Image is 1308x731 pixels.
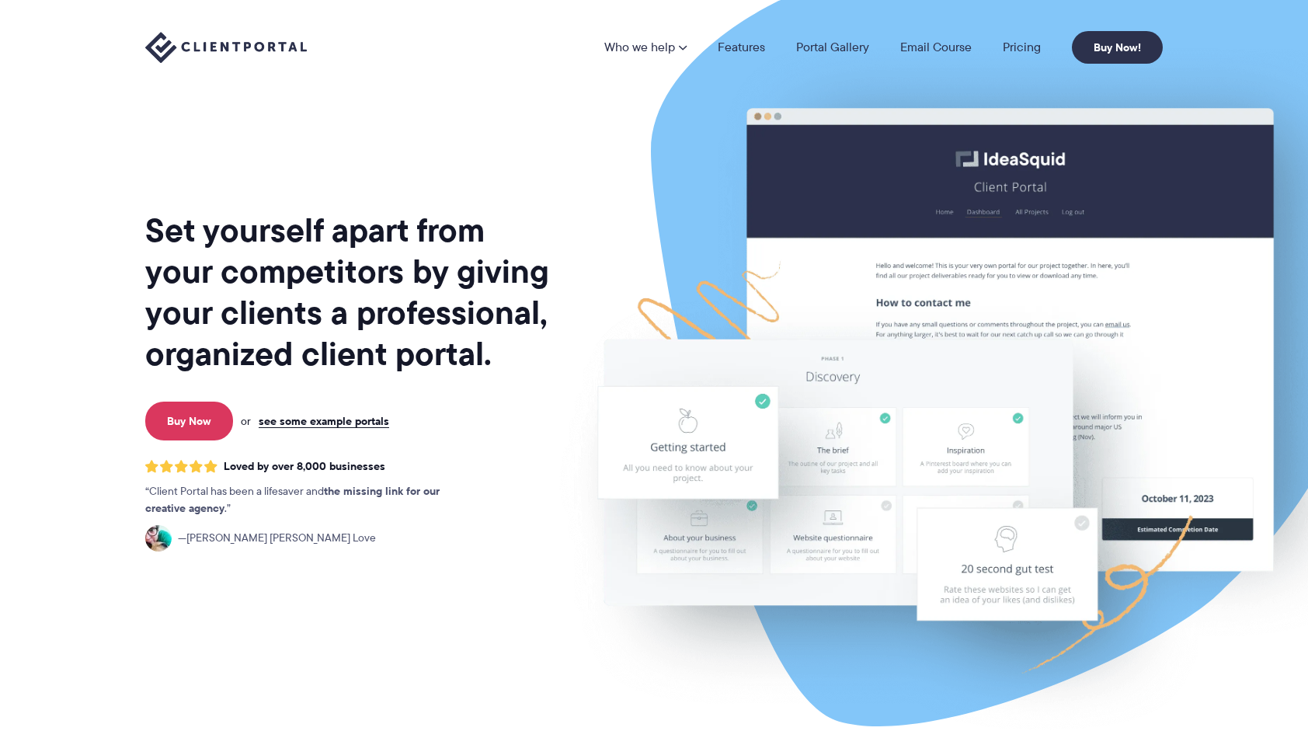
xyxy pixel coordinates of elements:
[1072,31,1163,64] a: Buy Now!
[145,483,471,517] p: Client Portal has been a lifesaver and .
[178,530,376,547] span: [PERSON_NAME] [PERSON_NAME] Love
[900,41,972,54] a: Email Course
[145,482,440,517] strong: the missing link for our creative agency
[145,210,552,374] h1: Set yourself apart from your competitors by giving your clients a professional, organized client ...
[259,414,389,428] a: see some example portals
[796,41,869,54] a: Portal Gallery
[224,460,385,473] span: Loved by over 8,000 businesses
[1003,41,1041,54] a: Pricing
[604,41,687,54] a: Who we help
[145,402,233,440] a: Buy Now
[718,41,765,54] a: Features
[241,414,251,428] span: or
